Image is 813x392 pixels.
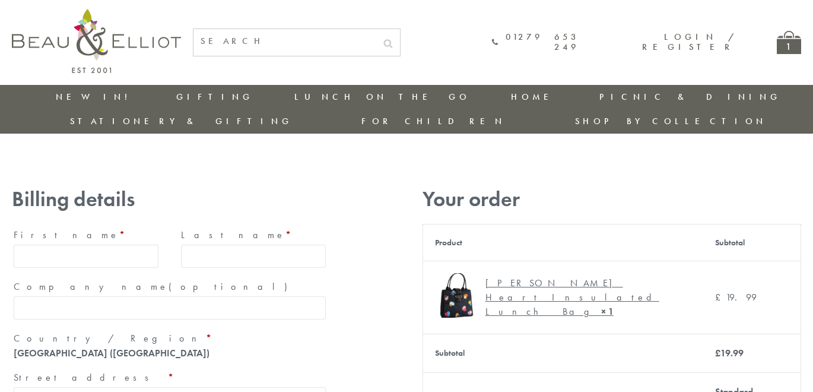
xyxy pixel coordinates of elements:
[193,29,376,53] input: SEARCH
[435,273,479,318] img: Emily Heart Insulated Lunch Bag
[361,115,506,127] a: For Children
[715,347,744,359] bdi: 19.99
[176,91,253,103] a: Gifting
[294,91,470,103] a: Lunch On The Go
[181,226,326,245] label: Last name
[14,368,326,387] label: Street address
[70,115,293,127] a: Stationery & Gifting
[169,280,294,293] span: (optional)
[703,224,801,261] th: Subtotal
[715,291,757,304] bdi: 19.99
[642,31,735,53] a: Login / Register
[485,276,683,319] div: [PERSON_NAME] Heart Insulated Lunch Bag
[14,277,326,296] label: Company name
[14,329,326,348] label: Country / Region
[601,305,614,318] strong: × 1
[715,291,726,304] span: £
[423,334,703,372] th: Subtotal
[492,32,579,53] a: 01279 653 249
[777,31,801,54] a: 1
[575,115,767,127] a: Shop by collection
[14,226,158,245] label: First name
[423,187,801,211] h3: Your order
[715,347,720,359] span: £
[12,187,328,211] h3: Billing details
[12,9,181,73] img: logo
[423,224,703,261] th: Product
[599,91,781,103] a: Picnic & Dining
[511,91,558,103] a: Home
[14,347,209,359] strong: [GEOGRAPHIC_DATA] ([GEOGRAPHIC_DATA])
[435,273,692,322] a: Emily Heart Insulated Lunch Bag [PERSON_NAME] Heart Insulated Lunch Bag× 1
[56,91,135,103] a: New in!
